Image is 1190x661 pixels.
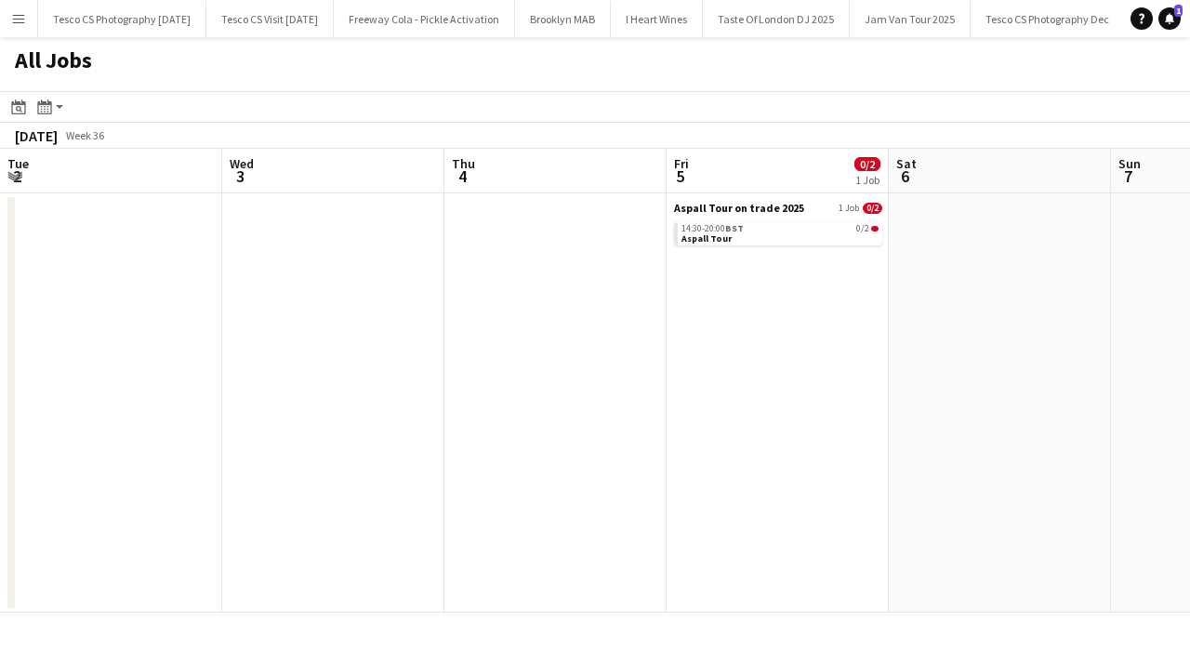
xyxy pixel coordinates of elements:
[674,155,689,172] span: Fri
[611,1,703,37] button: I Heart Wines
[681,232,732,245] span: Aspall Tour
[850,1,971,37] button: Jam Van Tour 2025
[896,155,917,172] span: Sat
[681,224,744,233] span: 14:30-20:00
[674,201,882,249] div: Aspall Tour on trade 20251 Job0/214:30-20:00BST0/2Aspall Tour
[452,155,475,172] span: Thu
[5,165,29,187] span: 2
[671,165,689,187] span: 5
[515,1,611,37] button: Brooklyn MAB
[725,222,744,234] span: BST
[38,1,206,37] button: Tesco CS Photography [DATE]
[893,165,917,187] span: 6
[230,155,254,172] span: Wed
[854,157,880,171] span: 0/2
[334,1,515,37] button: Freeway Cola - Pickle Activation
[971,1,1125,37] button: Tesco CS Photography Dec
[871,226,879,231] span: 0/2
[855,173,879,187] div: 1 Job
[61,128,108,142] span: Week 36
[449,165,475,187] span: 4
[674,201,882,215] a: Aspall Tour on trade 20251 Job0/2
[227,165,254,187] span: 3
[856,224,869,233] span: 0/2
[674,201,804,215] span: Aspall Tour on trade 2025
[703,1,850,37] button: Taste Of London DJ 2025
[15,126,58,145] div: [DATE]
[839,203,859,214] span: 1 Job
[863,203,882,214] span: 0/2
[681,222,879,244] a: 14:30-20:00BST0/2Aspall Tour
[206,1,334,37] button: Tesco CS Visit [DATE]
[1116,165,1141,187] span: 7
[1118,155,1141,172] span: Sun
[1174,5,1183,17] span: 1
[7,155,29,172] span: Tue
[1158,7,1181,30] a: 1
